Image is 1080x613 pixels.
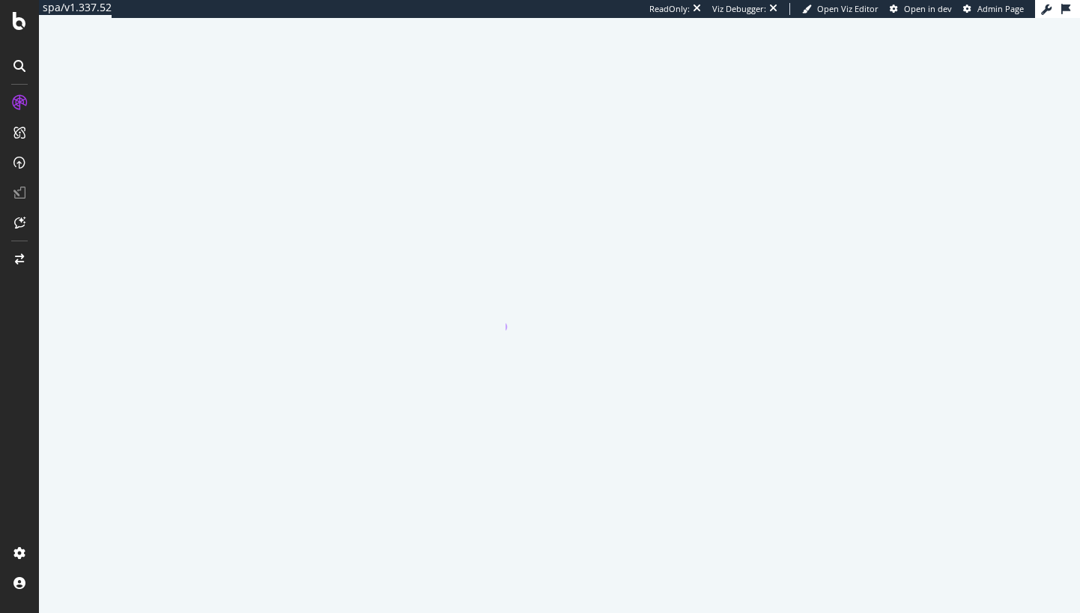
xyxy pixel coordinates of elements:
[506,277,613,330] div: animation
[802,3,879,15] a: Open Viz Editor
[977,3,1024,14] span: Admin Page
[817,3,879,14] span: Open Viz Editor
[904,3,952,14] span: Open in dev
[712,3,766,15] div: Viz Debugger:
[963,3,1024,15] a: Admin Page
[649,3,690,15] div: ReadOnly:
[890,3,952,15] a: Open in dev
